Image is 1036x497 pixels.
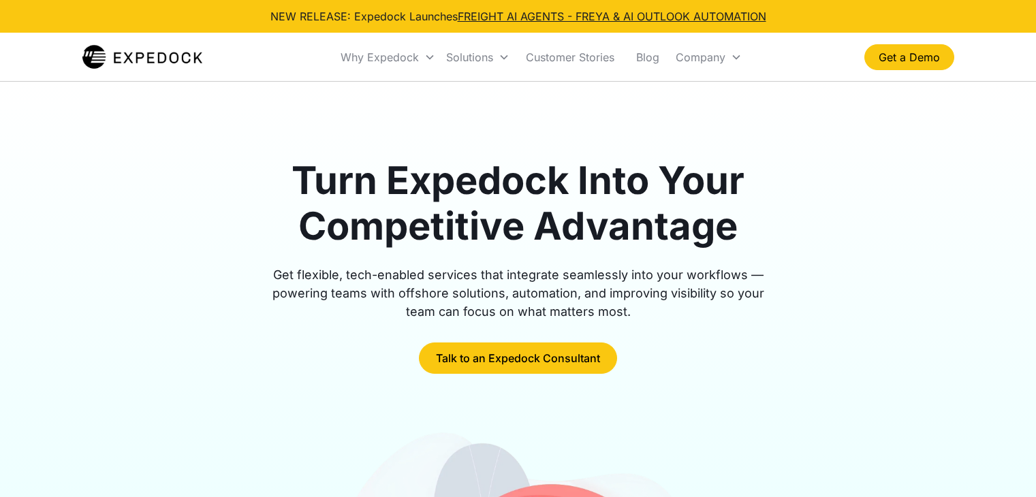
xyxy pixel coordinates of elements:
iframe: Chat Widget [968,432,1036,497]
a: Blog [625,34,670,80]
div: Company [676,50,725,64]
div: Solutions [446,50,493,64]
div: Company [670,34,747,80]
a: Customer Stories [515,34,625,80]
div: Why Expedock [341,50,419,64]
div: Get flexible, tech-enabled services that integrate seamlessly into your workflows — powering team... [257,266,780,321]
div: Why Expedock [335,34,441,80]
a: Get a Demo [864,44,954,70]
a: Talk to an Expedock Consultant [419,342,617,374]
div: Solutions [441,34,515,80]
a: home [82,44,203,71]
div: NEW RELEASE: Expedock Launches [270,8,766,25]
img: Expedock Logo [82,44,203,71]
h1: Turn Expedock Into Your Competitive Advantage [257,158,780,249]
a: FREIGHT AI AGENTS - FREYA & AI OUTLOOK AUTOMATION [458,10,766,23]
